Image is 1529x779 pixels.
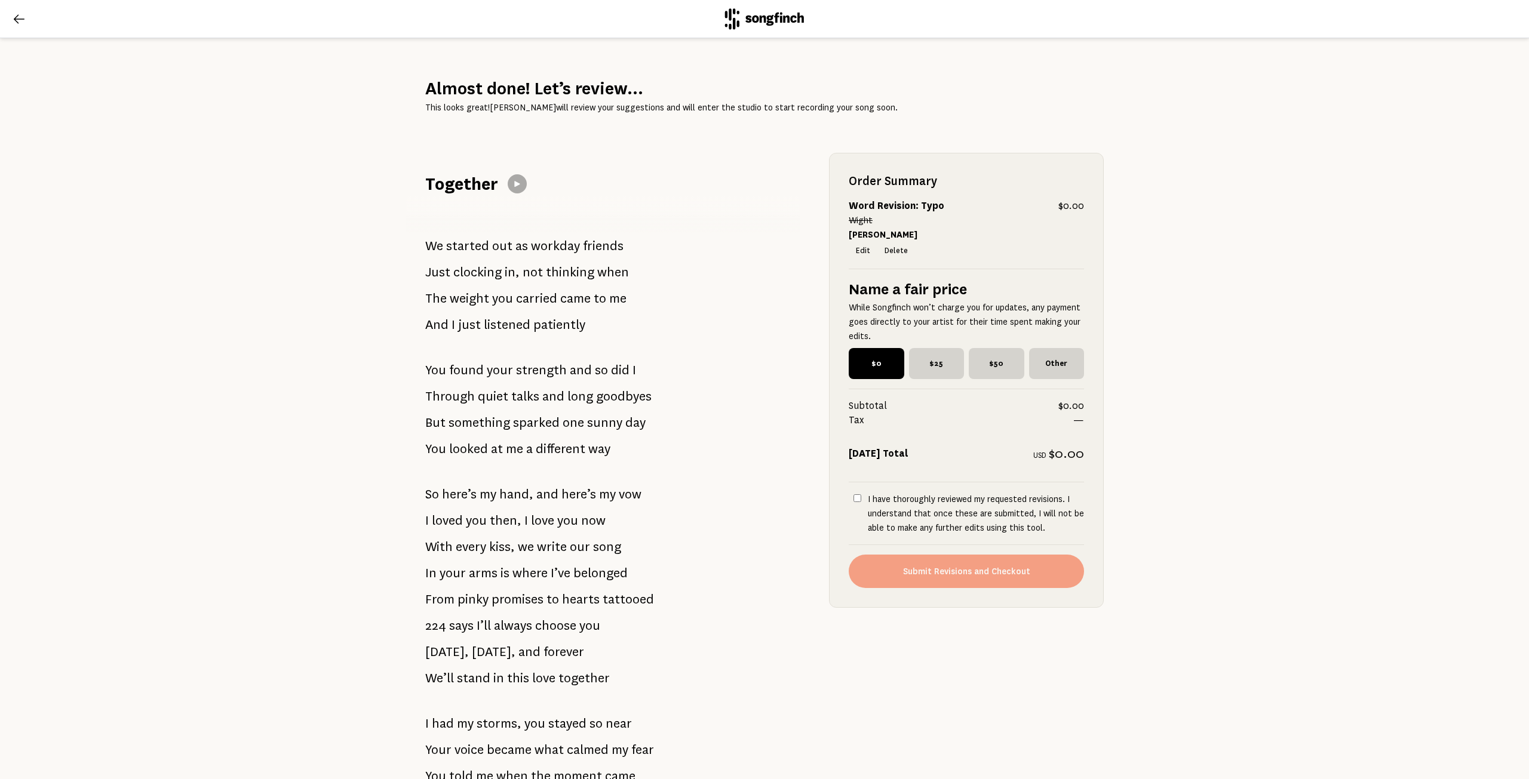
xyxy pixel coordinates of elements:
span: Other [1029,348,1085,379]
span: came [560,287,591,310]
span: love [532,666,555,690]
span: day [625,411,646,435]
span: here’s [561,482,596,506]
span: near [606,712,632,735]
span: this [507,666,529,690]
span: at [491,437,503,461]
span: You [425,358,446,382]
span: I’ve [551,561,570,585]
button: Edit [849,242,877,259]
span: my [599,482,616,506]
span: voice [455,738,484,762]
span: way [588,437,610,461]
p: This looks great! [PERSON_NAME] will review your suggestions and will enter the studio to start r... [425,100,1104,115]
span: So [425,482,439,506]
input: I have thoroughly reviewed my requested revisions. I understand that once these are submitted, I ... [853,494,861,502]
span: tattooed [603,587,654,611]
span: We’ll [425,666,454,690]
span: promises [492,587,544,611]
h5: Name a fair price [849,279,1084,300]
span: loved [432,509,463,532]
span: We [425,234,443,258]
span: love [531,509,554,532]
span: became [487,738,532,762]
span: hand, [499,482,533,506]
p: While Songfinch won’t charge you for updates, any payment goes directly to your artist for their ... [849,300,1084,343]
span: But [425,411,446,435]
span: friends [583,234,624,258]
span: Tax [849,413,1073,427]
span: patiently [533,313,585,337]
span: $0 [849,348,904,379]
span: you [524,712,545,735]
span: my [457,712,474,735]
span: started [446,234,489,258]
span: long [567,384,593,408]
span: write [537,535,567,559]
span: And [425,313,449,337]
h2: Order Summary [849,173,1084,189]
span: you [579,614,600,638]
span: — [1073,413,1084,427]
span: together [558,666,610,690]
span: one [563,411,584,435]
span: me [609,287,627,310]
span: here’s [442,482,477,506]
span: and [542,384,564,408]
span: forever [544,640,584,664]
strong: [DATE] Total [849,448,908,459]
span: [DATE], [425,640,469,664]
span: to [594,287,606,310]
span: $25 [909,348,965,379]
span: and [570,358,592,382]
span: me [506,437,523,461]
span: Through [425,384,475,408]
span: The [425,287,447,310]
button: Delete [877,242,915,259]
span: where [512,561,548,585]
span: in [493,666,504,690]
span: talks [511,384,539,408]
span: something [449,411,510,435]
strong: [PERSON_NAME] [849,230,917,239]
span: and [536,482,558,506]
span: workday [531,234,580,258]
span: then, [490,509,521,532]
span: your [440,561,466,585]
span: I [524,509,528,532]
span: 224 [425,614,446,638]
span: vow [619,482,641,506]
span: belonged [573,561,628,585]
span: says [449,614,474,638]
button: Submit Revisions and Checkout [849,555,1084,588]
span: I [425,509,429,532]
span: storms, [477,712,521,735]
span: weight [450,287,489,310]
strong: Word Revision: Typo [849,201,944,211]
span: $0.00 [1058,199,1084,213]
span: is [501,561,509,585]
span: Subtotal [849,399,1058,413]
span: From [425,587,455,611]
span: just [458,313,481,337]
span: always [494,614,532,638]
span: With [425,535,453,559]
span: You [425,437,446,461]
span: calmed [567,738,609,762]
span: we [518,535,534,559]
span: to [546,587,559,611]
span: found [449,358,484,382]
span: goodbyes [596,384,652,408]
span: hearts [562,587,600,611]
span: [DATE], [472,640,515,664]
span: pinky [458,587,489,611]
span: I [633,358,636,382]
span: you [557,509,578,532]
span: our [570,535,590,559]
span: out [492,234,512,258]
span: when [597,260,629,284]
span: $50 [969,348,1024,379]
span: my [612,738,628,762]
span: every [456,535,486,559]
span: had [432,712,454,735]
